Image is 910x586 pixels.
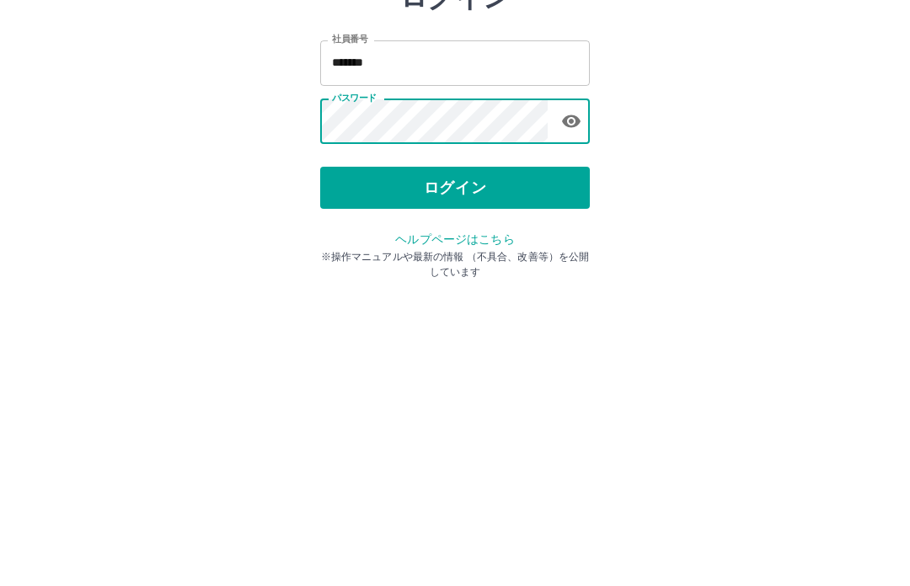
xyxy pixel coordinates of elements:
[332,157,367,170] label: 社員番号
[395,357,514,370] a: ヘルプページはこちら
[320,291,590,333] button: ログイン
[332,216,377,229] label: パスワード
[400,106,511,138] h2: ログイン
[320,374,590,404] p: ※操作マニュアルや最新の情報 （不具合、改善等）を公開しています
